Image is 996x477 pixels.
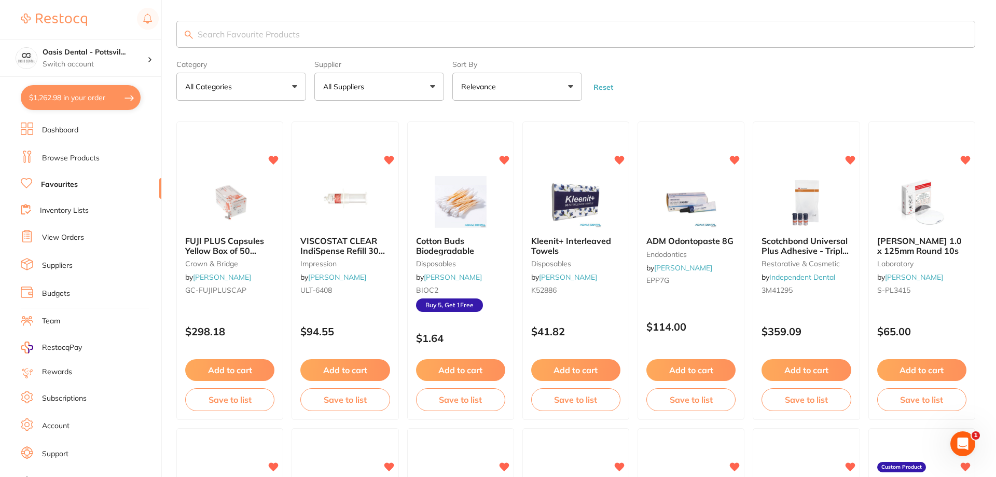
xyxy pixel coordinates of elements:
[877,388,966,411] button: Save to list
[42,393,87,404] a: Subscriptions
[42,421,70,431] a: Account
[531,359,620,381] button: Add to cart
[646,359,736,381] button: Add to cart
[42,233,84,243] a: View Orders
[300,325,390,337] p: $94.55
[531,236,611,255] span: Kleenit+ Interleaved Towels
[416,272,482,282] span: by
[42,261,73,271] a: Suppliers
[762,388,851,411] button: Save to list
[300,236,390,255] b: VISCOSTAT CLEAR IndiSpense Refill 30ml IndiSpense Syringe
[416,359,505,381] button: Add to cart
[539,272,597,282] a: [PERSON_NAME]
[42,289,70,299] a: Budgets
[42,316,60,326] a: Team
[646,388,736,411] button: Save to list
[314,60,444,69] label: Supplier
[185,81,236,92] p: All Categories
[877,325,966,337] p: $65.00
[427,176,494,228] img: Cotton Buds Biodegradable
[950,431,975,456] iframe: Intercom live chat
[654,263,712,272] a: [PERSON_NAME]
[41,180,78,190] a: Favourites
[531,285,557,295] span: K52886
[42,343,82,353] span: RestocqPay
[42,153,100,163] a: Browse Products
[646,276,669,285] span: EPP7G
[21,342,82,353] a: RestocqPay
[762,285,793,295] span: 3M41295
[40,206,89,216] a: Inventory Lists
[416,298,483,312] span: Buy 5, Get 1 Free
[300,236,388,265] span: VISCOSTAT CLEAR IndiSpense Refill 30ml IndiSpense Syringe
[542,176,610,228] img: Kleenit+ Interleaved Towels
[416,236,505,255] b: Cotton Buds Biodegradable
[416,260,505,268] small: disposables
[416,388,505,411] button: Save to list
[43,59,147,70] p: Switch account
[531,260,620,268] small: disposables
[877,272,943,282] span: by
[531,236,620,255] b: Kleenit+ Interleaved Towels
[311,176,379,228] img: VISCOSTAT CLEAR IndiSpense Refill 30ml IndiSpense Syringe
[646,263,712,272] span: by
[42,125,78,135] a: Dashboard
[21,8,87,32] a: Restocq Logo
[531,272,597,282] span: by
[193,272,251,282] a: [PERSON_NAME]
[452,73,582,101] button: Relevance
[769,272,835,282] a: Independent Dental
[300,285,332,295] span: ULT-6408
[300,260,390,268] small: impression
[42,449,68,459] a: Support
[416,332,505,344] p: $1.64
[762,359,851,381] button: Add to cart
[773,176,840,228] img: Scotchbond Universal Plus Adhesive - Triple Pack
[762,260,851,268] small: restorative & cosmetic
[531,388,620,411] button: Save to list
[185,260,274,268] small: crown & bridge
[646,321,736,333] p: $114.00
[416,285,438,295] span: BIOC2
[300,388,390,411] button: Save to list
[21,13,87,26] img: Restocq Logo
[416,236,474,255] span: Cotton Buds Biodegradable
[323,81,368,92] p: All Suppliers
[877,236,962,255] span: [PERSON_NAME] 1.0 x 125mm Round 10s
[176,60,306,69] label: Category
[424,272,482,282] a: [PERSON_NAME]
[762,236,849,265] span: Scotchbond Universal Plus Adhesive - Triple Pack
[461,81,500,92] p: Relevance
[43,47,147,58] h4: Oasis Dental - Pottsville
[885,272,943,282] a: [PERSON_NAME]
[877,462,926,472] label: Custom Product
[308,272,366,282] a: [PERSON_NAME]
[314,73,444,101] button: All Suppliers
[185,272,251,282] span: by
[185,359,274,381] button: Add to cart
[646,236,734,246] span: ADM Odontopaste 8G
[42,367,72,377] a: Rewards
[21,85,141,110] button: $1,262.98 in your order
[646,250,736,258] small: endodontics
[762,272,835,282] span: by
[452,60,582,69] label: Sort By
[646,236,736,246] b: ADM Odontopaste 8G
[300,272,366,282] span: by
[877,236,966,255] b: SCHEU DURAN 1.0 x 125mm Round 10s
[762,236,851,255] b: Scotchbond Universal Plus Adhesive - Triple Pack
[972,431,980,440] span: 1
[877,359,966,381] button: Add to cart
[196,176,264,228] img: FUJI PLUS Capsules Yellow Box of 50 Luting Cement
[176,21,975,48] input: Search Favourite Products
[888,176,956,228] img: SCHEU DURAN 1.0 x 125mm Round 10s
[185,325,274,337] p: $298.18
[185,236,264,265] span: FUJI PLUS Capsules Yellow Box of 50 Luting Cement
[185,388,274,411] button: Save to list
[300,359,390,381] button: Add to cart
[531,325,620,337] p: $41.82
[657,176,725,228] img: ADM Odontopaste 8G
[21,342,33,353] img: RestocqPay
[185,285,246,295] span: GC-FUJIPLUSCAP
[16,48,37,69] img: Oasis Dental - Pottsville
